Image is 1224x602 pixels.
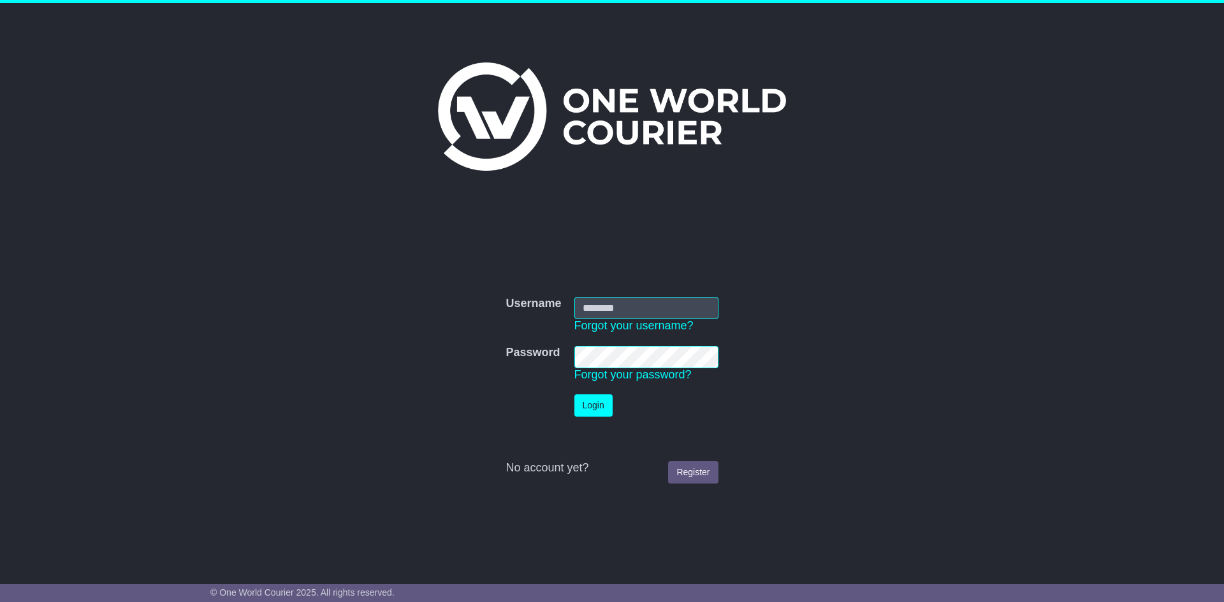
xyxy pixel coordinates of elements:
label: Username [506,297,561,311]
span: © One World Courier 2025. All rights reserved. [210,587,395,598]
button: Login [574,394,613,417]
a: Forgot your password? [574,368,692,381]
a: Forgot your username? [574,319,694,332]
div: No account yet? [506,461,718,475]
a: Register [668,461,718,484]
label: Password [506,346,560,360]
img: One World [438,62,786,171]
